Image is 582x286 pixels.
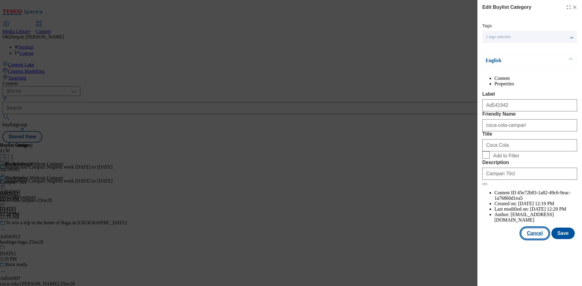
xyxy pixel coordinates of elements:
li: Last modified on: [494,206,577,212]
label: Label [482,91,577,97]
input: Enter Description [482,168,577,180]
label: Description [482,160,577,165]
label: Tags [482,24,492,28]
label: Title [482,131,577,137]
span: [DATE] 12:20 PM [530,206,566,212]
li: Content [494,76,577,81]
li: Created on: [494,201,577,206]
li: Properties [494,81,577,87]
input: Enter Friendly Name [482,119,577,131]
span: 1 tags selected [486,35,510,39]
span: [EMAIL_ADDRESS][DOMAIN_NAME] [494,212,554,222]
li: Author: [494,212,577,223]
li: Content ID [494,190,577,201]
span: Add to Filter [493,153,519,159]
h4: Edit Buylist Category [482,4,531,11]
label: Friendly Name [482,111,577,117]
p: English [486,58,549,64]
input: Enter Label [482,99,577,111]
span: 45e72b83-1a82-49c6-9eac-1a76860d1ea5 [494,190,570,201]
button: 1 tags selected [482,31,577,43]
span: [DATE] 12:19 PM [518,201,554,206]
button: Save [551,228,575,239]
button: Cancel [521,228,549,239]
input: Enter Title [482,139,577,151]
